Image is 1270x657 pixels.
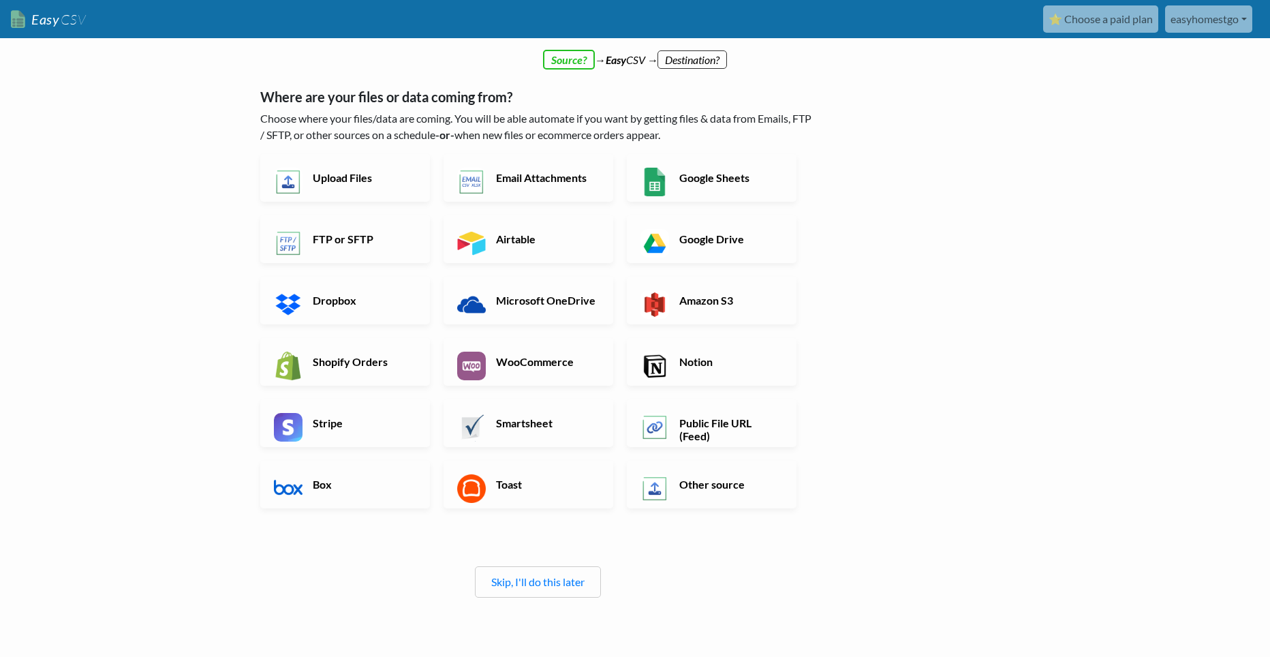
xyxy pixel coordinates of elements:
h6: FTP or SFTP [309,232,416,245]
h6: Box [309,478,416,491]
img: FTP or SFTP App & API [274,229,303,258]
h6: Toast [493,478,600,491]
img: Other Source App & API [640,474,669,503]
img: Dropbox App & API [274,290,303,319]
h6: Google Drive [676,232,783,245]
a: Smartsheet [444,399,613,447]
a: Box [260,461,430,508]
img: Amazon S3 App & API [640,290,669,319]
img: WooCommerce App & API [457,352,486,380]
img: Airtable App & API [457,229,486,258]
div: → CSV → [247,38,1023,68]
a: EasyCSV [11,5,86,33]
a: Upload Files [260,154,430,202]
p: Choose where your files/data are coming. You will be able automate if you want by getting files &... [260,110,816,143]
a: Stripe [260,399,430,447]
h6: Email Attachments [493,171,600,184]
h6: Public File URL (Feed) [676,416,783,442]
img: Upload Files App & API [274,168,303,196]
a: Email Attachments [444,154,613,202]
h6: Dropbox [309,294,416,307]
h6: Stripe [309,416,416,429]
h6: Amazon S3 [676,294,783,307]
a: Notion [627,338,796,386]
a: Google Sheets [627,154,796,202]
h6: Upload Files [309,171,416,184]
a: FTP or SFTP [260,215,430,263]
a: ⭐ Choose a paid plan [1043,5,1158,33]
h6: Smartsheet [493,416,600,429]
a: easyhomestgo [1165,5,1252,33]
img: Email New CSV or XLSX File App & API [457,168,486,196]
img: Toast App & API [457,474,486,503]
a: Shopify Orders [260,338,430,386]
img: Smartsheet App & API [457,413,486,442]
a: Airtable [444,215,613,263]
h6: Shopify Orders [309,355,416,368]
img: Box App & API [274,474,303,503]
img: Google Sheets App & API [640,168,669,196]
h6: Other source [676,478,783,491]
a: Amazon S3 [627,277,796,324]
h5: Where are your files or data coming from? [260,89,816,105]
h6: Google Sheets [676,171,783,184]
a: Public File URL (Feed) [627,399,796,447]
img: Shopify App & API [274,352,303,380]
a: Google Drive [627,215,796,263]
span: CSV [59,11,86,28]
img: Notion App & API [640,352,669,380]
a: Dropbox [260,277,430,324]
h6: WooCommerce [493,355,600,368]
h6: Airtable [493,232,600,245]
a: Toast [444,461,613,508]
a: Microsoft OneDrive [444,277,613,324]
img: Public File URL App & API [640,413,669,442]
a: Other source [627,461,796,508]
img: Microsoft OneDrive App & API [457,290,486,319]
a: Skip, I'll do this later [491,575,585,588]
img: Stripe App & API [274,413,303,442]
h6: Microsoft OneDrive [493,294,600,307]
h6: Notion [676,355,783,368]
b: -or- [435,128,454,141]
a: WooCommerce [444,338,613,386]
img: Google Drive App & API [640,229,669,258]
